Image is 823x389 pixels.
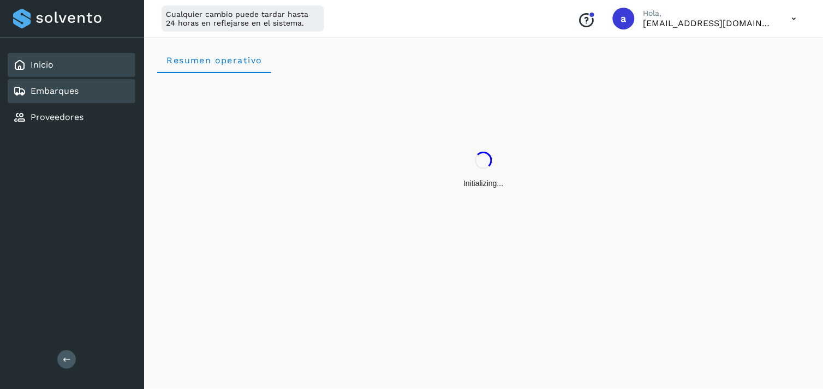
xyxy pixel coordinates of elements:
p: alejperez@niagarawater.com [643,18,774,28]
a: Embarques [31,86,79,96]
a: Proveedores [31,112,84,122]
a: Inicio [31,59,53,70]
div: Inicio [8,53,135,77]
div: Cualquier cambio puede tardar hasta 24 horas en reflejarse en el sistema. [162,5,324,32]
p: Hola, [643,9,774,18]
div: Embarques [8,79,135,103]
div: Proveedores [8,105,135,129]
span: Resumen operativo [166,55,263,65]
